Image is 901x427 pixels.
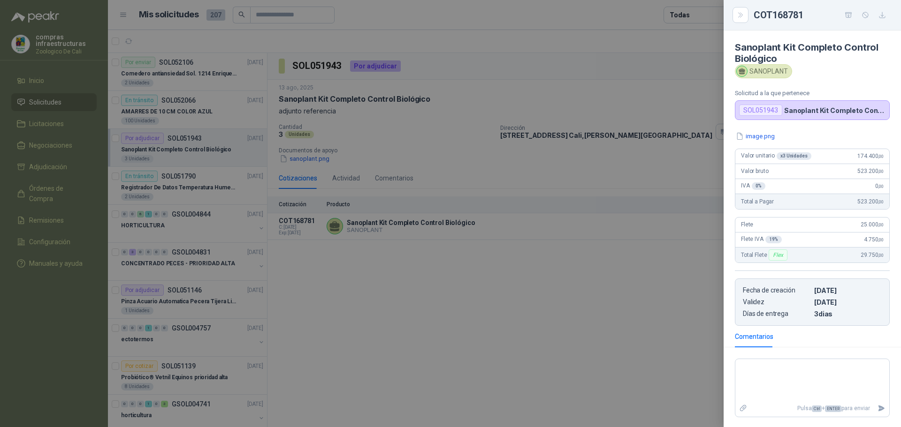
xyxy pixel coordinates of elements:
[861,221,884,228] span: 25.000
[864,236,884,243] span: 4.750
[735,90,890,97] p: Solicitud a la que pertenece
[812,405,822,412] span: Ctrl
[769,249,787,261] div: Flex
[825,405,841,412] span: ENTER
[741,182,765,190] span: IVA
[814,298,882,306] p: [DATE]
[754,7,890,22] div: COT168781
[741,152,811,160] span: Valor unitario
[735,131,776,141] button: image.png
[878,237,884,242] span: ,00
[784,106,886,114] p: Sanoplant Kit Completo Control Biológico
[741,236,782,243] span: Flete IVA
[741,221,753,228] span: Flete
[878,253,884,258] span: ,00
[878,184,884,189] span: ,00
[857,153,884,159] span: 174.400
[878,169,884,174] span: ,00
[814,310,882,318] p: 3 dias
[751,400,874,417] p: Pulsa + para enviar
[875,183,884,189] span: 0
[861,252,884,258] span: 29.750
[752,182,766,190] div: 0 %
[814,286,882,294] p: [DATE]
[741,168,768,174] span: Valor bruto
[857,198,884,205] span: 523.200
[741,198,774,205] span: Total a Pagar
[735,331,773,342] div: Comentarios
[743,310,810,318] p: Días de entrega
[878,222,884,227] span: ,00
[743,298,810,306] p: Validez
[878,154,884,159] span: ,00
[739,105,782,116] div: SOL051943
[765,236,782,243] div: 19 %
[735,9,746,21] button: Close
[857,168,884,174] span: 523.200
[735,64,792,78] div: SANOPLANT
[741,249,789,261] span: Total Flete
[735,42,890,64] h4: Sanoplant Kit Completo Control Biológico
[878,199,884,204] span: ,00
[874,400,889,417] button: Enviar
[777,152,811,160] div: x 3 Unidades
[743,286,810,294] p: Fecha de creación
